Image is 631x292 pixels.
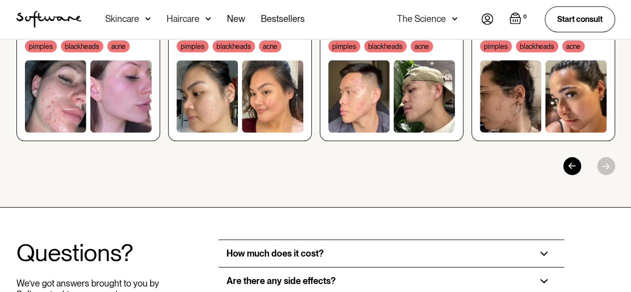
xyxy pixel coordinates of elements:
[25,40,57,52] div: pimples
[452,14,457,24] img: arrow down
[397,14,446,24] div: The Science
[61,40,103,52] div: blackheads
[509,12,529,26] a: Open empty cart
[206,14,211,24] img: arrow down
[212,40,255,52] div: blackheads
[145,14,151,24] img: arrow down
[259,40,281,52] div: acne
[226,248,324,259] div: How much does it cost?
[364,40,407,52] div: blackheads
[167,14,200,24] div: Haircare
[226,276,336,287] div: Are there any side effects?
[107,40,130,52] div: acne
[480,40,512,52] div: pimples
[521,12,529,21] div: 0
[105,14,139,24] div: Skincare
[328,40,360,52] div: pimples
[177,40,209,52] div: pimples
[562,40,585,52] div: acne
[411,40,433,52] div: acne
[516,40,558,52] div: blackheads
[545,6,615,32] a: Start consult
[16,11,81,28] img: Software Logo
[16,11,81,28] a: home
[16,240,160,266] h2: Questions?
